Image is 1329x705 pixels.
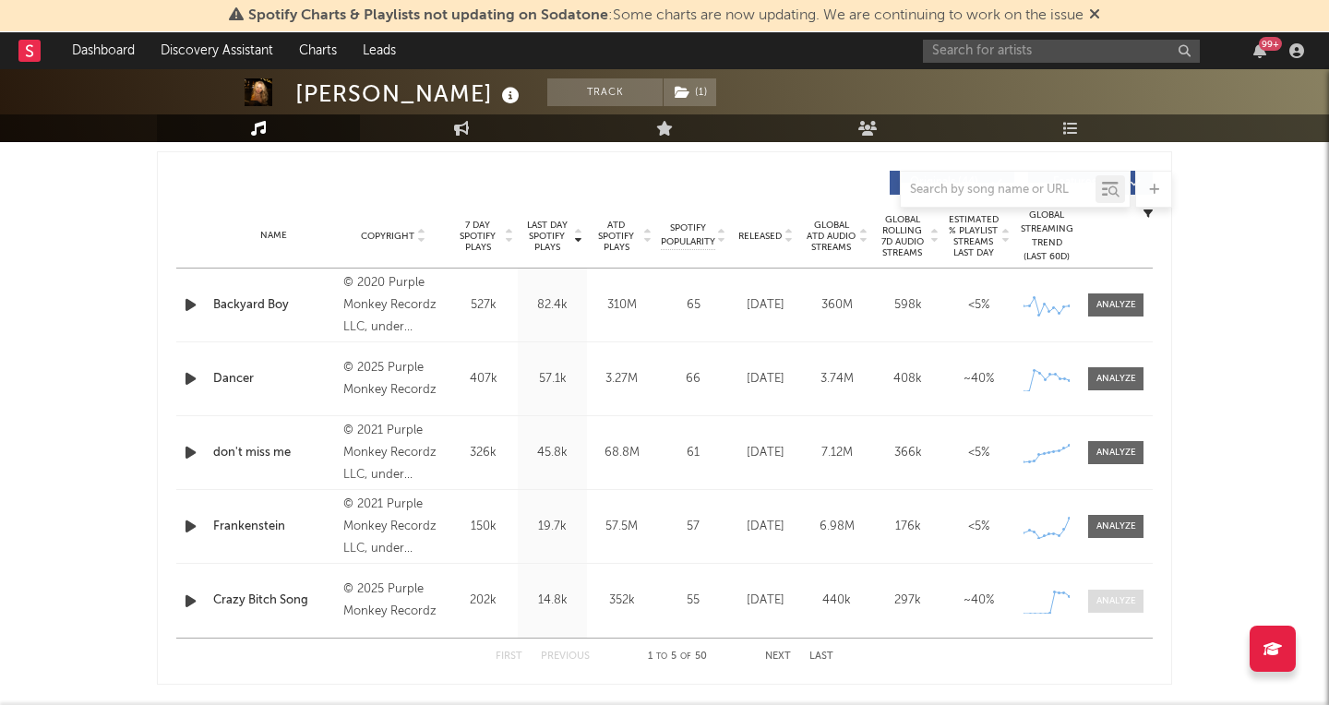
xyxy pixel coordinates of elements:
[735,296,796,315] div: [DATE]
[453,591,513,610] div: 202k
[877,518,939,536] div: 176k
[286,32,350,69] a: Charts
[948,444,1010,462] div: <5%
[663,78,717,106] span: ( 1 )
[592,370,652,388] div: 3.27M
[627,646,728,668] div: 1 5 50
[735,591,796,610] div: [DATE]
[547,78,663,106] button: Track
[522,296,582,315] div: 82.4k
[213,444,334,462] a: don't miss me
[213,518,334,536] a: Frankenstein
[765,651,791,662] button: Next
[948,214,999,258] span: Estimated % Playlist Streams Last Day
[592,518,652,536] div: 57.5M
[806,591,868,610] div: 440k
[806,220,856,253] span: Global ATD Audio Streams
[901,183,1096,197] input: Search by song name or URL
[1019,209,1074,264] div: Global Streaming Trend (Last 60D)
[735,444,796,462] div: [DATE]
[806,444,868,462] div: 7.12M
[343,579,444,623] div: © 2025 Purple Monkey Recordz
[343,494,444,560] div: © 2021 Purple Monkey Recordz LLC, under exclusive license to Republic Records, a division of UMG ...
[877,444,939,462] div: 366k
[343,357,444,401] div: © 2025 Purple Monkey Recordz
[735,518,796,536] div: [DATE]
[453,444,513,462] div: 326k
[806,296,868,315] div: 360M
[592,296,652,315] div: 310M
[877,591,939,610] div: 297k
[453,518,513,536] div: 150k
[1259,37,1282,51] div: 99 +
[453,296,513,315] div: 527k
[661,221,715,249] span: Spotify Popularity
[522,370,582,388] div: 57.1k
[592,591,652,610] div: 352k
[877,370,939,388] div: 408k
[522,591,582,610] div: 14.8k
[1089,8,1100,23] span: Dismiss
[877,214,928,258] span: Global Rolling 7D Audio Streams
[522,518,582,536] div: 19.7k
[213,370,334,388] a: Dancer
[809,651,833,662] button: Last
[213,229,334,243] div: Name
[738,231,782,242] span: Released
[343,272,444,339] div: © 2020 Purple Monkey Recordz LLC, under exclusive license to Republic Records, a division of UMG ...
[948,296,1010,315] div: <5%
[343,420,444,486] div: © 2021 Purple Monkey Recordz LLC, under exclusive license to Republic Records, a division of UMG ...
[148,32,286,69] a: Discovery Assistant
[806,518,868,536] div: 6.98M
[948,370,1010,388] div: ~ 40 %
[350,32,409,69] a: Leads
[661,370,725,388] div: 66
[522,220,571,253] span: Last Day Spotify Plays
[661,518,725,536] div: 57
[248,8,608,23] span: Spotify Charts & Playlists not updating on Sodatone
[361,231,414,242] span: Copyright
[213,591,334,610] a: Crazy Bitch Song
[453,370,513,388] div: 407k
[496,651,522,662] button: First
[661,444,725,462] div: 61
[806,370,868,388] div: 3.74M
[592,444,652,462] div: 68.8M
[680,652,691,661] span: of
[656,652,667,661] span: to
[248,8,1084,23] span: : Some charts are now updating. We are continuing to work on the issue
[661,591,725,610] div: 55
[453,220,502,253] span: 7 Day Spotify Plays
[522,444,582,462] div: 45.8k
[948,518,1010,536] div: <5%
[59,32,148,69] a: Dashboard
[213,296,334,315] a: Backyard Boy
[664,78,716,106] button: (1)
[923,40,1200,63] input: Search for artists
[592,220,641,253] span: ATD Spotify Plays
[948,591,1010,610] div: ~ 40 %
[735,370,796,388] div: [DATE]
[1253,43,1266,58] button: 99+
[661,296,725,315] div: 65
[541,651,590,662] button: Previous
[295,78,524,109] div: [PERSON_NAME]
[877,296,939,315] div: 598k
